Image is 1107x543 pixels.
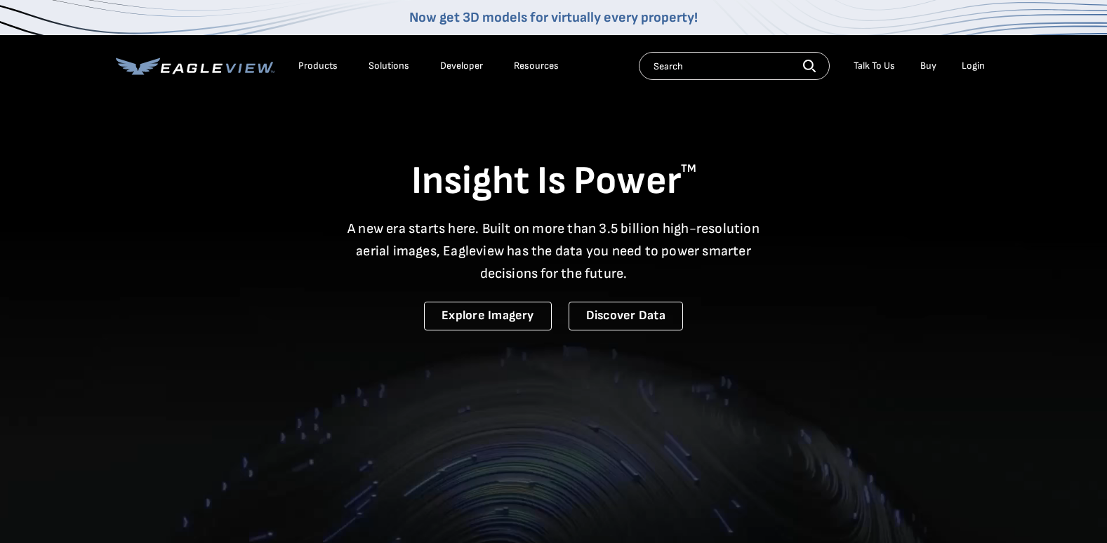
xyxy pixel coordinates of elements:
[639,52,830,80] input: Search
[854,60,895,72] div: Talk To Us
[424,302,552,330] a: Explore Imagery
[514,60,559,72] div: Resources
[339,217,769,285] p: A new era starts here. Built on more than 3.5 billion high-resolution aerial images, Eagleview ha...
[962,60,985,72] div: Login
[116,157,992,206] h1: Insight Is Power
[569,302,683,330] a: Discover Data
[409,9,698,26] a: Now get 3D models for virtually every property!
[298,60,338,72] div: Products
[681,162,696,175] sup: TM
[369,60,409,72] div: Solutions
[440,60,483,72] a: Developer
[920,60,936,72] a: Buy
